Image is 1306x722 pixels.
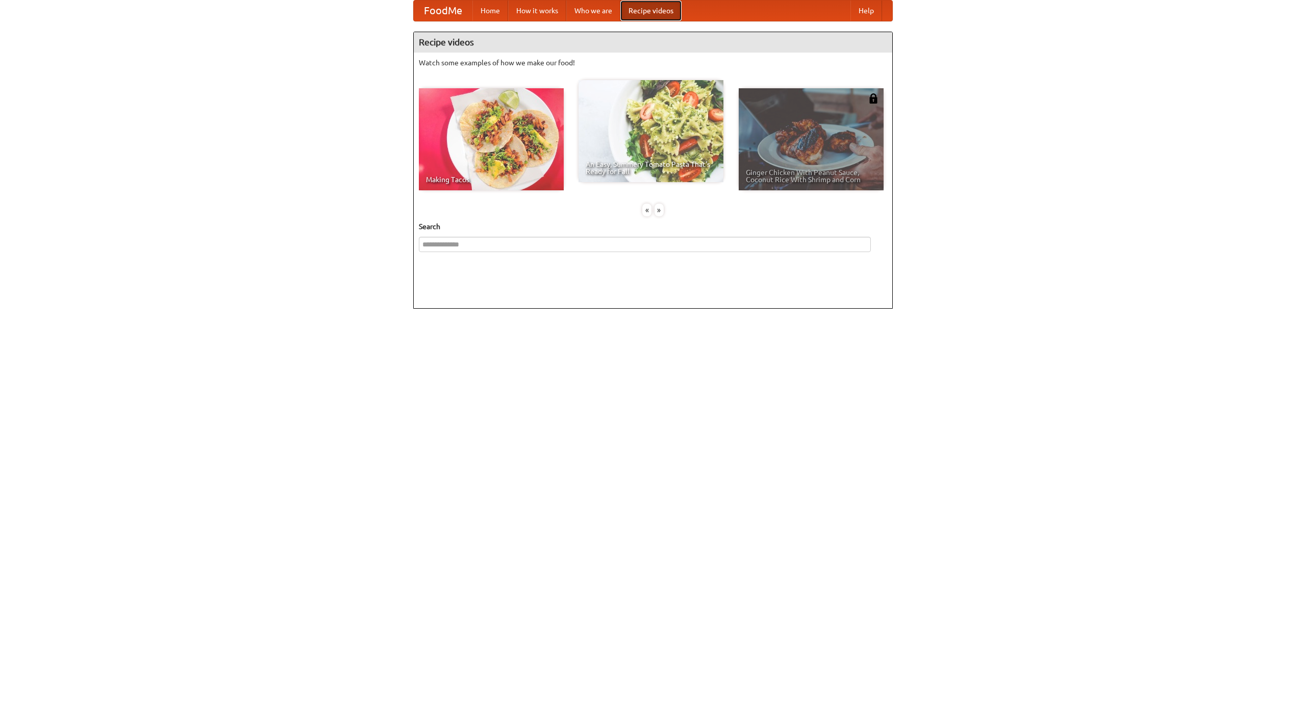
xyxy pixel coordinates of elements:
img: 483408.png [868,93,878,104]
p: Watch some examples of how we make our food! [419,58,887,68]
div: » [655,204,664,216]
a: FoodMe [414,1,472,21]
a: Help [850,1,882,21]
a: How it works [508,1,566,21]
a: An Easy, Summery Tomato Pasta That's Ready for Fall [579,80,723,182]
h4: Recipe videos [414,32,892,53]
a: Who we are [566,1,620,21]
span: Making Tacos [426,176,557,183]
h5: Search [419,221,887,232]
a: Recipe videos [620,1,682,21]
a: Home [472,1,508,21]
div: « [642,204,651,216]
span: An Easy, Summery Tomato Pasta That's Ready for Fall [586,161,716,175]
a: Making Tacos [419,88,564,190]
